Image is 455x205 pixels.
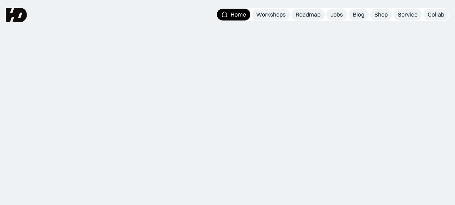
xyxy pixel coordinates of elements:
[423,9,449,20] a: Collab
[370,9,392,20] a: Shop
[398,11,418,18] div: Service
[291,9,325,20] a: Roadmap
[349,9,369,20] a: Blog
[393,9,422,20] a: Service
[374,11,388,18] div: Shop
[428,11,444,18] div: Collab
[296,11,320,18] div: Roadmap
[256,11,286,18] div: Workshops
[231,11,246,18] div: Home
[326,9,347,20] a: Jobs
[353,11,364,18] div: Blog
[217,9,250,20] a: Home
[331,11,343,18] div: Jobs
[252,9,290,20] a: Workshops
